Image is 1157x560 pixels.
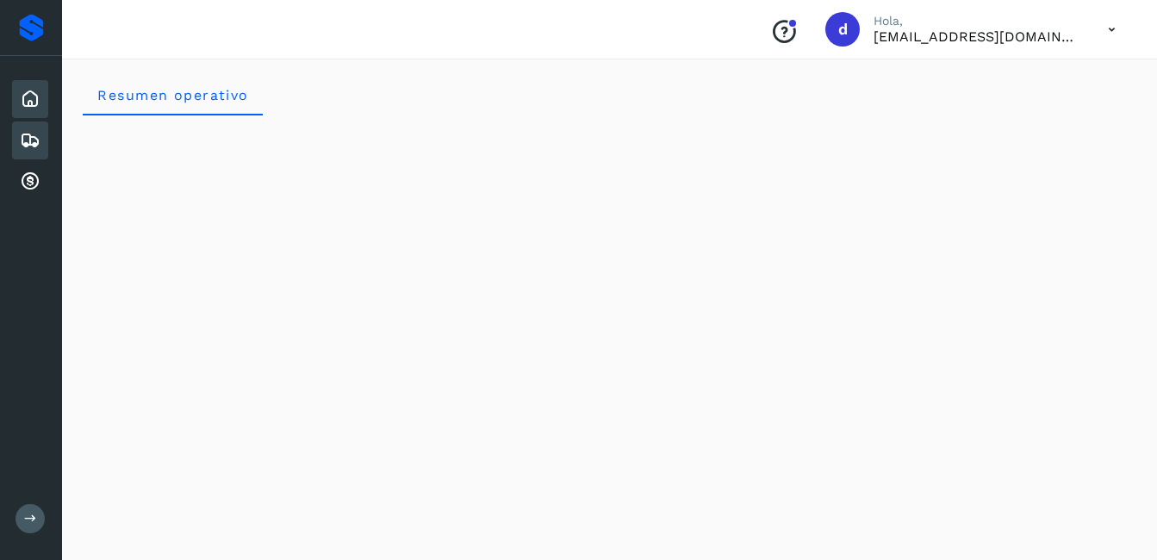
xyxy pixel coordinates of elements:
[12,80,48,118] div: Inicio
[96,87,249,103] span: Resumen operativo
[874,14,1080,28] p: Hola,
[874,28,1080,45] p: dcordero@grupoterramex.com
[12,163,48,201] div: Cuentas por cobrar
[12,121,48,159] div: Embarques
